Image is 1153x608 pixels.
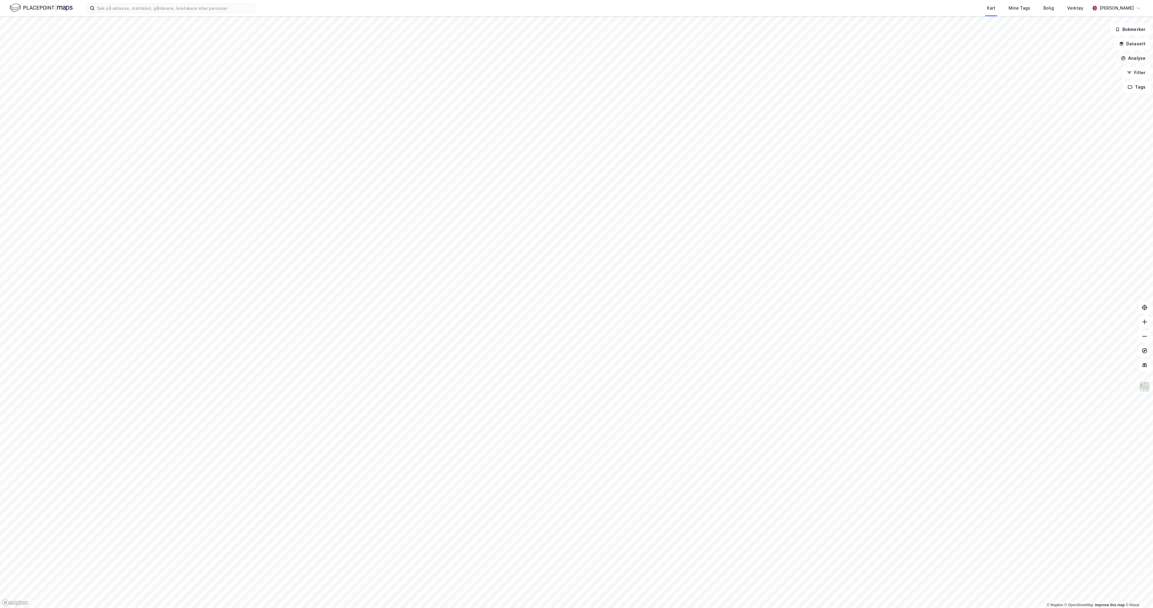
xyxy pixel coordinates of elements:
[1123,579,1153,608] div: Kontrollprogram for chat
[1122,67,1151,79] button: Filter
[1095,603,1125,607] a: Improve this map
[1123,579,1153,608] iframe: Chat Widget
[1009,5,1030,12] div: Mine Tags
[1064,603,1094,607] a: OpenStreetMap
[1123,81,1151,93] button: Tags
[2,599,28,606] a: Mapbox homepage
[1047,603,1063,607] a: Mapbox
[1100,5,1134,12] div: [PERSON_NAME]
[1043,5,1054,12] div: Bolig
[95,4,255,13] input: Søk på adresse, matrikkel, gårdeiere, leietakere eller personer
[1114,38,1151,50] button: Datasett
[1116,52,1151,64] button: Analyse
[1110,23,1151,35] button: Bokmerker
[1067,5,1083,12] div: Verktøy
[10,3,73,13] img: logo.f888ab2527a4732fd821a326f86c7f29.svg
[1139,381,1150,392] img: Z
[987,5,995,12] div: Kart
